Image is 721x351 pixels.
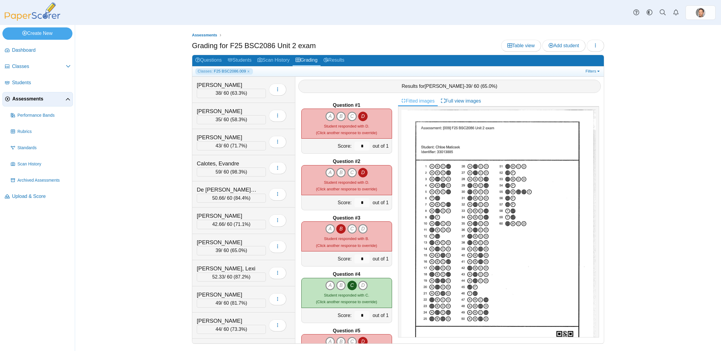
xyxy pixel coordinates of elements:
[8,125,73,139] a: Rubrics
[325,168,335,177] i: A
[325,224,335,234] i: A
[324,236,369,241] span: Student responded with B.
[425,84,464,89] span: [PERSON_NAME]
[2,76,73,90] a: Students
[398,96,438,106] a: Fitted images
[197,168,266,177] div: / 60 ( )
[17,112,71,119] span: Performance Bands
[232,143,245,148] span: 71.7%
[371,251,391,266] div: out of 1
[197,134,257,141] div: [PERSON_NAME]
[371,308,391,323] div: out of 1
[507,43,535,48] span: Table view
[232,91,245,96] span: 63.3%
[197,115,266,124] div: / 60 ( )
[325,281,335,290] i: A
[225,55,254,66] a: Students
[235,222,249,227] span: 71.1%
[216,300,221,306] span: 49
[302,308,353,323] div: Score:
[2,60,73,74] a: Classes
[232,169,245,174] span: 98.3%
[2,17,62,22] a: PaperScorer
[197,343,257,351] div: Le, [PERSON_NAME]
[216,169,221,174] span: 59
[235,274,249,279] span: 87.2%
[371,139,391,153] div: out of 1
[347,281,357,290] i: C
[197,194,266,203] div: / 60 ( )
[216,91,221,96] span: 38
[8,157,73,171] a: Scan History
[197,186,257,194] div: De [PERSON_NAME], [PERSON_NAME]
[17,161,71,167] span: Scan History
[2,189,73,204] a: Upload & Score
[358,224,368,234] i: D
[2,2,62,21] img: PaperScorer
[8,108,73,123] a: Performance Bands
[347,337,357,346] i: C
[197,81,257,89] div: [PERSON_NAME]
[197,246,266,255] div: / 60 ( )
[2,92,73,106] a: Assessments
[197,220,266,229] div: / 60 ( )
[12,193,71,200] span: Upload & Score
[302,139,353,153] div: Score:
[324,180,369,185] span: Student responded with D.
[197,291,257,299] div: [PERSON_NAME]
[17,177,71,183] span: Archived Assessments
[336,224,346,234] i: B
[2,27,72,39] a: Create New
[347,112,357,121] i: C
[358,337,368,346] i: D
[549,43,579,48] span: Add student
[212,274,224,279] span: 52.33
[542,40,585,52] a: Add student
[197,265,257,272] div: [PERSON_NAME], Lexi
[216,327,221,332] span: 44
[333,215,360,221] b: Question #3
[302,195,353,210] div: Score:
[232,327,245,332] span: 73.3%
[584,68,602,74] a: Filters
[197,160,257,168] div: Calotes, Evandre
[358,168,368,177] i: D
[232,117,245,122] span: 58.3%
[192,41,316,51] h1: Grading for F25 BSC2086 Unit 2 exam
[316,180,377,191] small: (Click another response to override)
[316,236,377,248] small: (Click another response to override)
[333,271,360,278] b: Question #4
[316,293,377,304] small: (Click another response to override)
[8,173,73,188] a: Archived Assessments
[336,112,346,121] i: B
[325,337,335,346] i: A
[232,248,245,253] span: 65.0%
[333,158,360,165] b: Question #2
[333,328,360,334] b: Question #5
[466,84,471,89] span: 39
[325,112,335,121] i: A
[214,69,246,74] span: F25 BSC2086.009
[190,32,219,39] a: Assessments
[12,96,65,102] span: Assessments
[216,117,221,122] span: 35
[482,84,496,89] span: 65.0%
[358,112,368,121] i: D
[254,55,293,66] a: Scan History
[8,141,73,155] a: Standards
[293,55,321,66] a: Grading
[216,248,221,253] span: 39
[232,300,245,306] span: 81.7%
[371,195,391,210] div: out of 1
[235,196,249,201] span: 84.4%
[347,224,357,234] i: C
[197,272,266,282] div: / 60 ( )
[197,89,266,98] div: / 60 ( )
[12,63,66,70] span: Classes
[216,143,221,148] span: 43
[336,168,346,177] i: B
[336,281,346,290] i: B
[501,40,541,52] a: Table view
[298,80,601,93] div: Results for - / 60 ( )
[197,299,266,308] div: / 60 ( )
